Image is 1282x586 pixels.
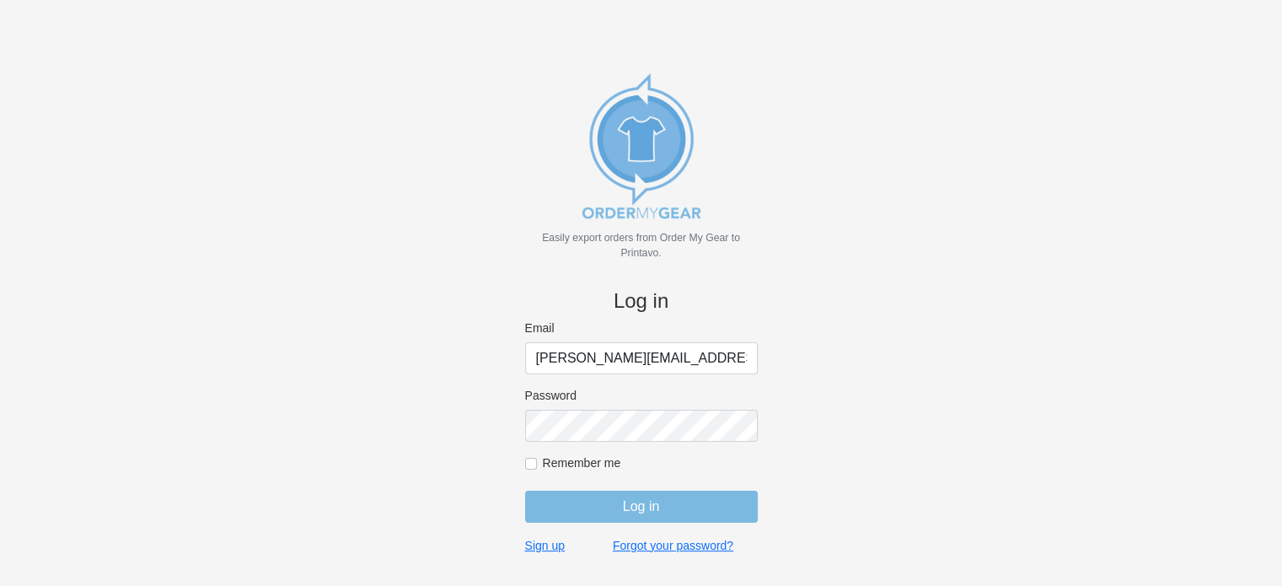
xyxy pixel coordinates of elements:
img: new_omg_export_logo-652582c309f788888370c3373ec495a74b7b3fc93c8838f76510ecd25890bcc4.png [557,62,726,230]
a: Sign up [525,538,565,553]
label: Remember me [543,455,758,470]
input: Log in [525,491,758,523]
label: Email [525,320,758,336]
a: Forgot your password? [613,538,733,553]
p: Easily export orders from Order My Gear to Printavo. [525,230,758,261]
h4: Log in [525,289,758,314]
label: Password [525,388,758,403]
